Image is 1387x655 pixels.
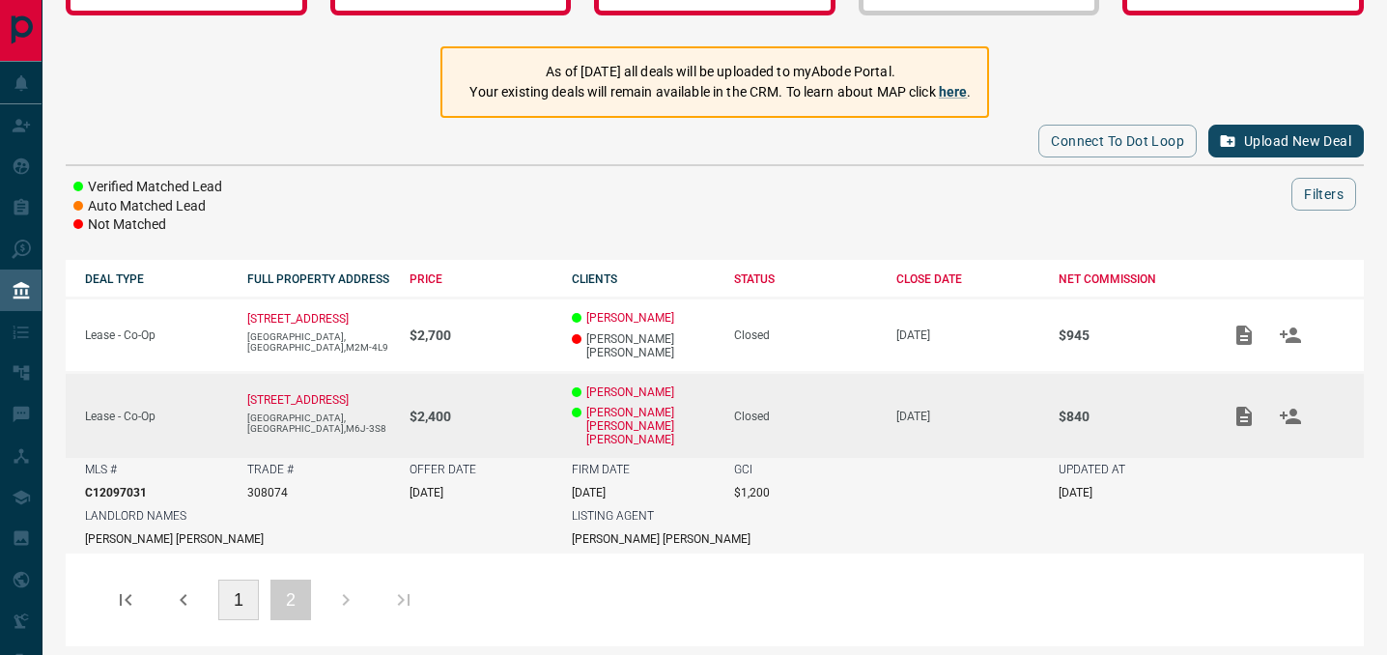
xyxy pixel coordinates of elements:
[734,486,770,499] p: $1,200
[85,509,186,523] p: LANDLORD NAMES
[572,332,715,359] p: [PERSON_NAME] [PERSON_NAME]
[572,463,630,476] p: FIRM DATE
[85,463,117,476] p: MLS #
[247,413,390,434] p: [GEOGRAPHIC_DATA],[GEOGRAPHIC_DATA],M6J-3S8
[247,393,349,407] a: [STREET_ADDRESS]
[410,409,552,424] p: $2,400
[469,62,971,82] p: As of [DATE] all deals will be uploaded to myAbode Portal.
[1059,327,1202,343] p: $945
[247,463,294,476] p: TRADE #
[734,328,877,342] div: Closed
[247,272,390,286] div: FULL PROPERTY ADDRESS
[1267,409,1314,422] span: Match Clients
[85,272,228,286] div: DEAL TYPE
[85,410,228,423] p: Lease - Co-Op
[1059,272,1202,286] div: NET COMMISSION
[896,272,1039,286] div: CLOSE DATE
[218,580,259,620] button: 1
[73,215,222,235] li: Not Matched
[73,197,222,216] li: Auto Matched Lead
[270,580,311,620] button: 2
[586,385,674,399] a: [PERSON_NAME]
[896,328,1039,342] p: [DATE]
[734,410,877,423] div: Closed
[572,486,606,499] p: [DATE]
[1038,125,1197,157] button: Connect to Dot Loop
[586,311,674,325] a: [PERSON_NAME]
[586,406,715,446] a: [PERSON_NAME] [PERSON_NAME] [PERSON_NAME]
[85,328,228,342] p: Lease - Co-Op
[247,486,288,499] p: 308074
[410,486,443,499] p: [DATE]
[1267,327,1314,341] span: Match Clients
[734,463,752,476] p: GCI
[469,82,971,102] p: Your existing deals will remain available in the CRM. To learn about MAP click .
[1059,409,1202,424] p: $840
[939,84,968,100] a: here
[734,272,877,286] div: STATUS
[85,486,147,499] p: C12097031
[1059,486,1092,499] p: [DATE]
[1221,409,1267,422] span: Add / View Documents
[73,178,222,197] li: Verified Matched Lead
[410,463,476,476] p: OFFER DATE
[572,509,654,523] p: LISTING AGENT
[896,410,1039,423] p: [DATE]
[1059,463,1125,476] p: UPDATED AT
[410,272,552,286] div: PRICE
[1291,178,1356,211] button: Filters
[410,327,552,343] p: $2,700
[247,312,349,326] a: [STREET_ADDRESS]
[572,272,715,286] div: CLIENTS
[85,532,264,546] p: [PERSON_NAME] [PERSON_NAME]
[1208,125,1364,157] button: Upload New Deal
[572,532,750,546] p: [PERSON_NAME] [PERSON_NAME]
[1221,327,1267,341] span: Add / View Documents
[247,331,390,353] p: [GEOGRAPHIC_DATA],[GEOGRAPHIC_DATA],M2M-4L9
